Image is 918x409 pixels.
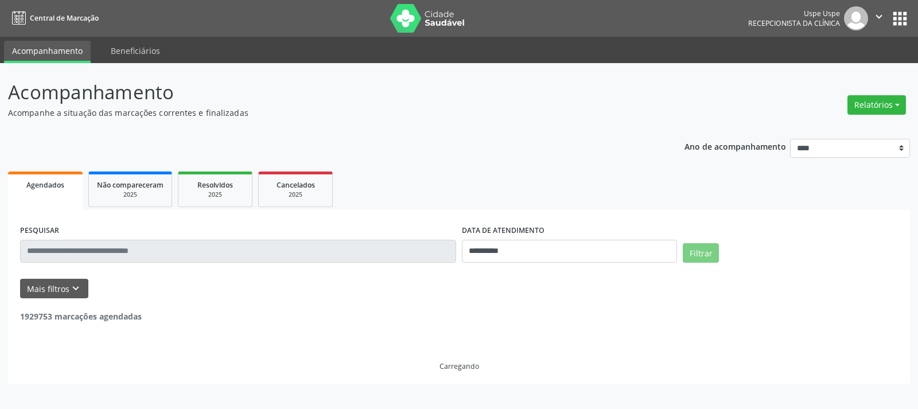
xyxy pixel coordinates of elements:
[8,9,99,28] a: Central de Marcação
[103,41,168,61] a: Beneficiários
[26,180,64,190] span: Agendados
[684,139,786,153] p: Ano de acompanhamento
[20,311,142,322] strong: 1929753 marcações agendadas
[277,180,315,190] span: Cancelados
[186,190,244,199] div: 2025
[97,180,164,190] span: Não compareceram
[69,282,82,295] i: keyboard_arrow_down
[20,222,59,240] label: PESQUISAR
[30,13,99,23] span: Central de Marcação
[868,6,890,30] button: 
[847,95,906,115] button: Relatórios
[97,190,164,199] div: 2025
[844,6,868,30] img: img
[4,41,91,63] a: Acompanhamento
[8,78,639,107] p: Acompanhamento
[197,180,233,190] span: Resolvidos
[890,9,910,29] button: apps
[748,9,840,18] div: Uspe Uspe
[462,222,544,240] label: DATA DE ATENDIMENTO
[748,18,840,28] span: Recepcionista da clínica
[439,361,479,371] div: Carregando
[20,279,88,299] button: Mais filtroskeyboard_arrow_down
[683,243,719,263] button: Filtrar
[267,190,324,199] div: 2025
[873,10,885,23] i: 
[8,107,639,119] p: Acompanhe a situação das marcações correntes e finalizadas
